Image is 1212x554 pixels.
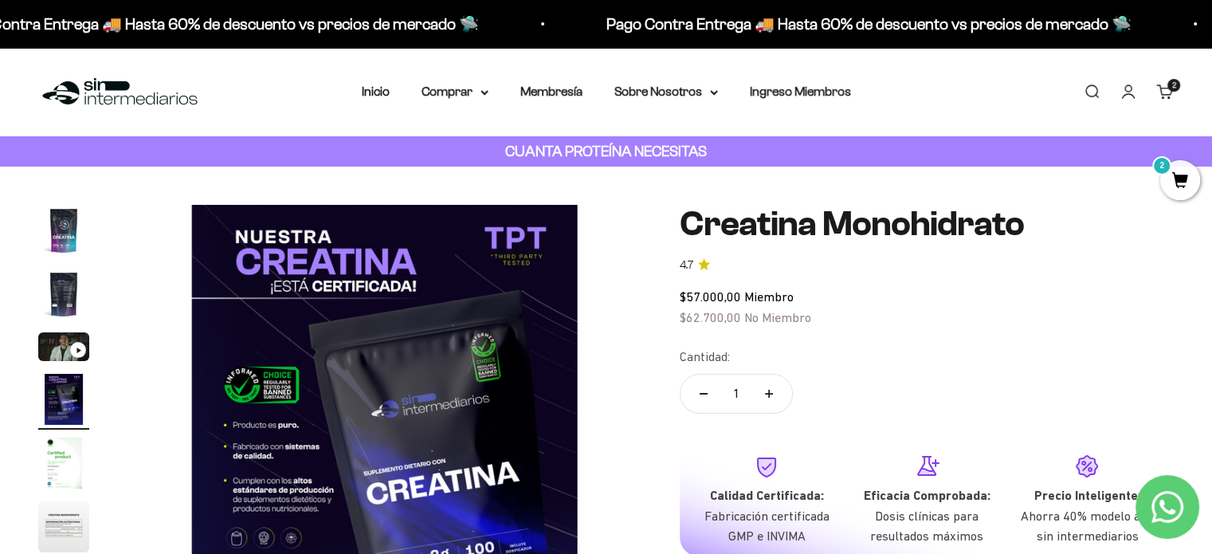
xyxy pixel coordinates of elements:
[1152,156,1171,175] mark: 2
[744,310,811,324] span: No Miembro
[614,81,718,102] summary: Sobre Nosotros
[699,506,833,547] p: Fabricación certificada GMP e INVIMA
[680,257,1174,274] a: 4.74.7 de 5.0 estrellas
[680,310,741,324] span: $62.700,00
[744,289,794,304] span: Miembro
[38,269,89,324] button: Ir al artículo 2
[680,347,730,367] label: Cantidad:
[680,257,693,274] span: 4.7
[38,438,89,489] img: Creatina Monohidrato
[605,11,1130,37] p: Pago Contra Entrega 🚚 Hasta 60% de descuento vs precios de mercado 🛸
[1020,506,1155,547] p: Ahorra 40% modelo ágil sin intermediarios
[38,205,89,261] button: Ir al artículo 1
[1034,488,1140,503] strong: Precio Inteligente:
[520,84,582,98] a: Membresía
[1160,173,1200,191] a: 2
[362,84,390,98] a: Inicio
[709,488,823,503] strong: Calidad Certificada:
[746,375,792,413] button: Aumentar cantidad
[38,501,89,552] img: Creatina Monohidrato
[38,438,89,493] button: Ir al artículo 5
[680,205,1174,243] h1: Creatina Monohidrato
[860,506,994,547] p: Dosis clínicas para resultados máximos
[505,143,707,159] strong: CUANTA PROTEÍNA NECESITAS
[38,374,89,430] button: Ir al artículo 4
[422,81,488,102] summary: Comprar
[38,205,89,256] img: Creatina Monohidrato
[681,375,727,413] button: Reducir cantidad
[38,269,89,320] img: Creatina Monohidrato
[750,84,851,98] a: Ingreso Miembros
[680,289,741,304] span: $57.000,00
[864,488,990,503] strong: Eficacia Comprobada:
[1172,81,1176,89] span: 2
[38,374,89,425] img: Creatina Monohidrato
[38,332,89,366] button: Ir al artículo 3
